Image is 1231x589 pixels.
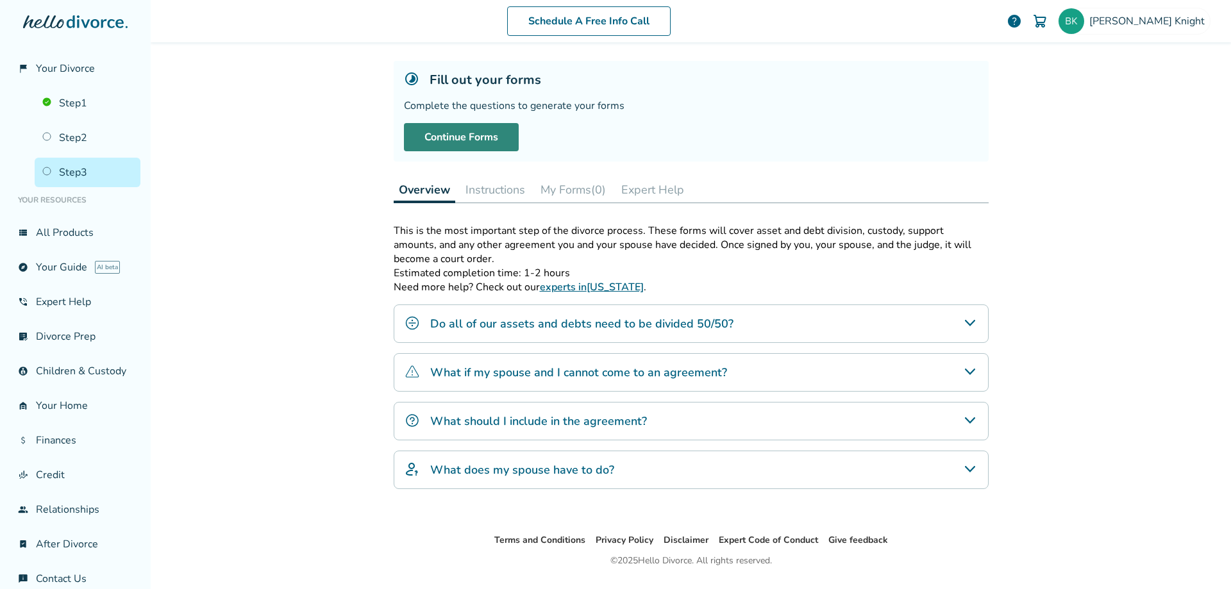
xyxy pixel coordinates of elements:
[1089,14,1210,28] span: [PERSON_NAME] Knight
[494,534,585,546] a: Terms and Conditions
[18,228,28,238] span: view_list
[610,553,772,568] div: © 2025 Hello Divorce. All rights reserved.
[828,533,888,548] li: Give feedback
[35,123,140,153] a: Step2
[394,402,989,440] div: What should I include in the agreement?
[10,253,140,282] a: exploreYour GuideAI beta
[394,353,989,392] div: What if my spouse and I cannot come to an agreement?
[10,460,140,490] a: finance_modeCredit
[10,426,140,455] a: attach_moneyFinances
[404,99,978,113] div: Complete the questions to generate your forms
[405,315,420,331] img: Do all of our assets and debts need to be divided 50/50?
[616,177,689,203] button: Expert Help
[430,364,727,381] h4: What if my spouse and I cannot come to an agreement?
[394,266,989,280] p: Estimated completion time: 1-2 hours
[596,534,653,546] a: Privacy Policy
[10,322,140,351] a: list_alt_checkDivorce Prep
[18,297,28,307] span: phone_in_talk
[35,88,140,118] a: Step1
[18,504,28,515] span: group
[10,529,140,559] a: bookmark_checkAfter Divorce
[18,262,28,272] span: explore
[95,261,120,274] span: AI beta
[10,218,140,247] a: view_listAll Products
[36,62,95,76] span: Your Divorce
[10,495,140,524] a: groupRelationships
[35,158,140,187] a: Step3
[18,63,28,74] span: flag_2
[394,224,989,266] p: This is the most important step of the divorce process. These forms will cover asset and debt div...
[18,331,28,342] span: list_alt_check
[10,287,140,317] a: phone_in_talkExpert Help
[1059,8,1084,34] img: bonitaknight@propelschools.org
[10,54,140,83] a: flag_2Your Divorce
[1032,13,1048,29] img: Cart
[10,187,140,213] li: Your Resources
[1167,527,1231,589] iframe: Chat Widget
[430,461,614,478] h4: What does my spouse have to do?
[405,461,420,477] img: What does my spouse have to do?
[394,304,989,343] div: Do all of our assets and debts need to be divided 50/50?
[1007,13,1022,29] a: help
[18,574,28,584] span: chat_info
[18,366,28,376] span: account_child
[404,123,519,151] a: Continue Forms
[535,177,611,203] button: My Forms(0)
[719,534,818,546] a: Expert Code of Conduct
[540,280,644,294] a: experts in[US_STATE]
[394,280,989,294] p: Need more help? Check out our .
[664,533,708,548] li: Disclaimer
[394,451,989,489] div: What does my spouse have to do?
[18,401,28,411] span: garage_home
[18,470,28,480] span: finance_mode
[430,413,647,429] h4: What should I include in the agreement?
[430,71,541,88] h5: Fill out your forms
[18,435,28,445] span: attach_money
[405,413,420,428] img: What should I include in the agreement?
[394,177,455,203] button: Overview
[460,177,530,203] button: Instructions
[10,356,140,386] a: account_childChildren & Custody
[405,364,420,379] img: What if my spouse and I cannot come to an agreement?
[18,539,28,549] span: bookmark_check
[430,315,733,332] h4: Do all of our assets and debts need to be divided 50/50?
[10,391,140,420] a: garage_homeYour Home
[507,6,671,36] a: Schedule A Free Info Call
